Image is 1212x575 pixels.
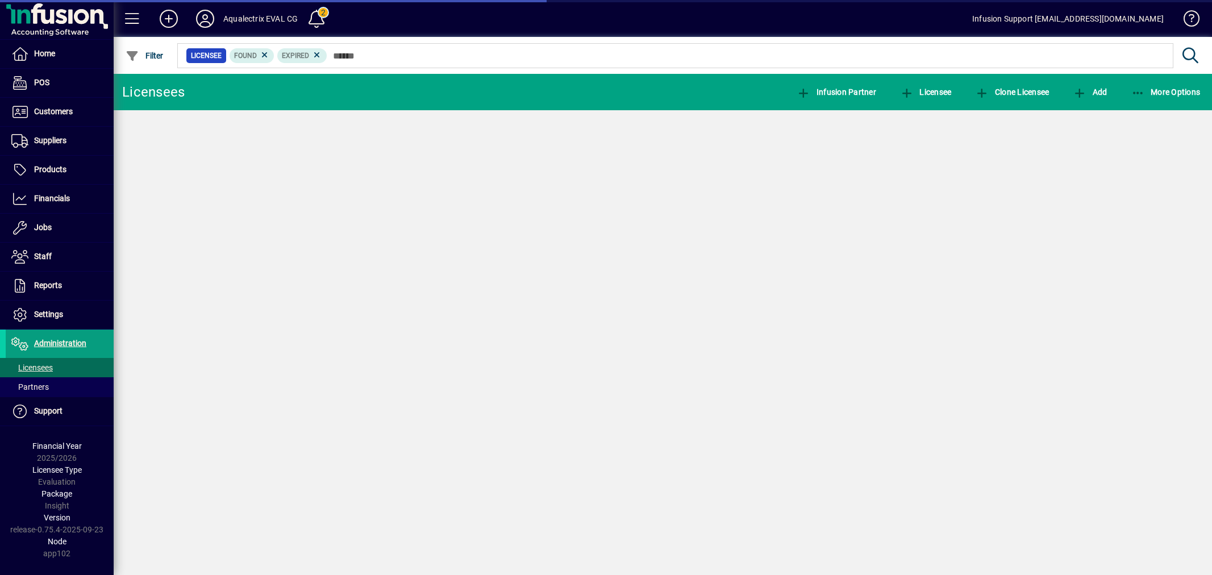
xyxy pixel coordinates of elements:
div: Licensees [122,83,185,101]
button: Infusion Partner [794,82,879,102]
span: Licensee [191,50,222,61]
span: Jobs [34,223,52,232]
a: Support [6,397,114,426]
a: Customers [6,98,114,126]
span: Customers [34,107,73,116]
span: Licensee [900,88,952,97]
div: Infusion Support [EMAIL_ADDRESS][DOMAIN_NAME] [972,10,1164,28]
a: Staff [6,243,114,271]
span: Filter [126,51,164,60]
span: Add [1073,88,1107,97]
span: Suppliers [34,136,66,145]
button: Filter [123,45,166,66]
span: Infusion Partner [797,88,876,97]
mat-chip: Found Status: Found [230,48,274,63]
span: Staff [34,252,52,261]
span: Financials [34,194,70,203]
button: Licensee [897,82,955,102]
span: Version [44,513,70,522]
button: Add [1070,82,1110,102]
button: Clone Licensee [972,82,1052,102]
span: POS [34,78,49,87]
a: Products [6,156,114,184]
span: Licensee Type [32,465,82,474]
a: Reports [6,272,114,300]
a: Home [6,40,114,68]
span: Financial Year [32,441,82,451]
a: Financials [6,185,114,213]
a: Jobs [6,214,114,242]
button: Profile [187,9,223,29]
a: Partners [6,377,114,397]
button: More Options [1128,82,1203,102]
span: Expired [282,52,309,60]
span: Reports [34,281,62,290]
a: Suppliers [6,127,114,155]
a: Settings [6,301,114,329]
mat-chip: Expiry status: Expired [277,48,327,63]
span: Package [41,489,72,498]
span: Settings [34,310,63,319]
div: Aqualectrix EVAL CG [223,10,298,28]
a: POS [6,69,114,97]
span: Licensees [11,363,53,372]
span: Clone Licensee [975,88,1049,97]
button: Add [151,9,187,29]
span: Support [34,406,63,415]
span: Home [34,49,55,58]
span: Found [234,52,257,60]
a: Licensees [6,358,114,377]
span: More Options [1131,88,1201,97]
span: Node [48,537,66,546]
span: Partners [11,382,49,391]
span: Administration [34,339,86,348]
a: Knowledge Base [1175,2,1198,39]
span: Products [34,165,66,174]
